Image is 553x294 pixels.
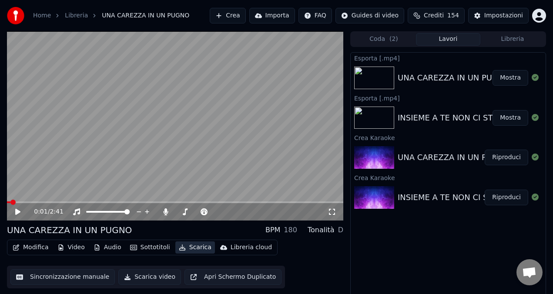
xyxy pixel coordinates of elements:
div: INSIEME A TE NON CI STO PIU' [398,191,516,204]
div: UNA CAREZZA IN UN PUGNO [398,151,510,164]
button: Lavori [416,33,480,46]
button: Importa [249,8,295,23]
div: Libreria cloud [231,243,272,252]
button: Impostazioni [468,8,529,23]
button: Crea [210,8,245,23]
div: Crea Karaoke [351,172,546,183]
div: INSIEME A TE NON CI STO PIU' [398,112,516,124]
button: Sincronizzazione manuale [10,269,115,285]
span: UNA CAREZZA IN UN PUGNO [102,11,189,20]
span: 0:01 [34,207,47,216]
button: Riproduci [485,190,528,205]
span: ( 2 ) [389,35,398,43]
button: Sottotitoli [127,241,174,254]
div: 180 [284,225,297,235]
button: Mostra [493,70,528,86]
div: Impostazioni [484,11,523,20]
button: Scarica [175,241,215,254]
div: / [34,207,55,216]
button: Coda [352,33,416,46]
div: UNA CAREZZA IN UN PUGNO [398,72,510,84]
span: 154 [447,11,459,20]
div: Crea Karaoke [351,132,546,143]
button: FAQ [298,8,332,23]
div: UNA CAREZZA IN UN PUGNO [7,224,132,236]
a: Libreria [65,11,88,20]
div: D [338,225,343,235]
div: Tonalità [308,225,335,235]
span: Crediti [424,11,444,20]
button: Scarica video [118,269,181,285]
div: BPM [265,225,280,235]
img: youka [7,7,24,24]
button: Guides di video [335,8,404,23]
div: Esporta [.mp4] [351,53,546,63]
div: Esporta [.mp4] [351,93,546,103]
button: Riproduci [485,150,528,165]
div: Aprire la chat [516,259,543,285]
button: Modifica [9,241,52,254]
a: Home [33,11,51,20]
span: 2:41 [50,207,63,216]
button: Libreria [480,33,545,46]
button: Video [54,241,88,254]
button: Crediti154 [408,8,465,23]
button: Apri Schermo Duplicato [184,269,282,285]
nav: breadcrumb [33,11,189,20]
button: Mostra [493,110,528,126]
button: Audio [90,241,125,254]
